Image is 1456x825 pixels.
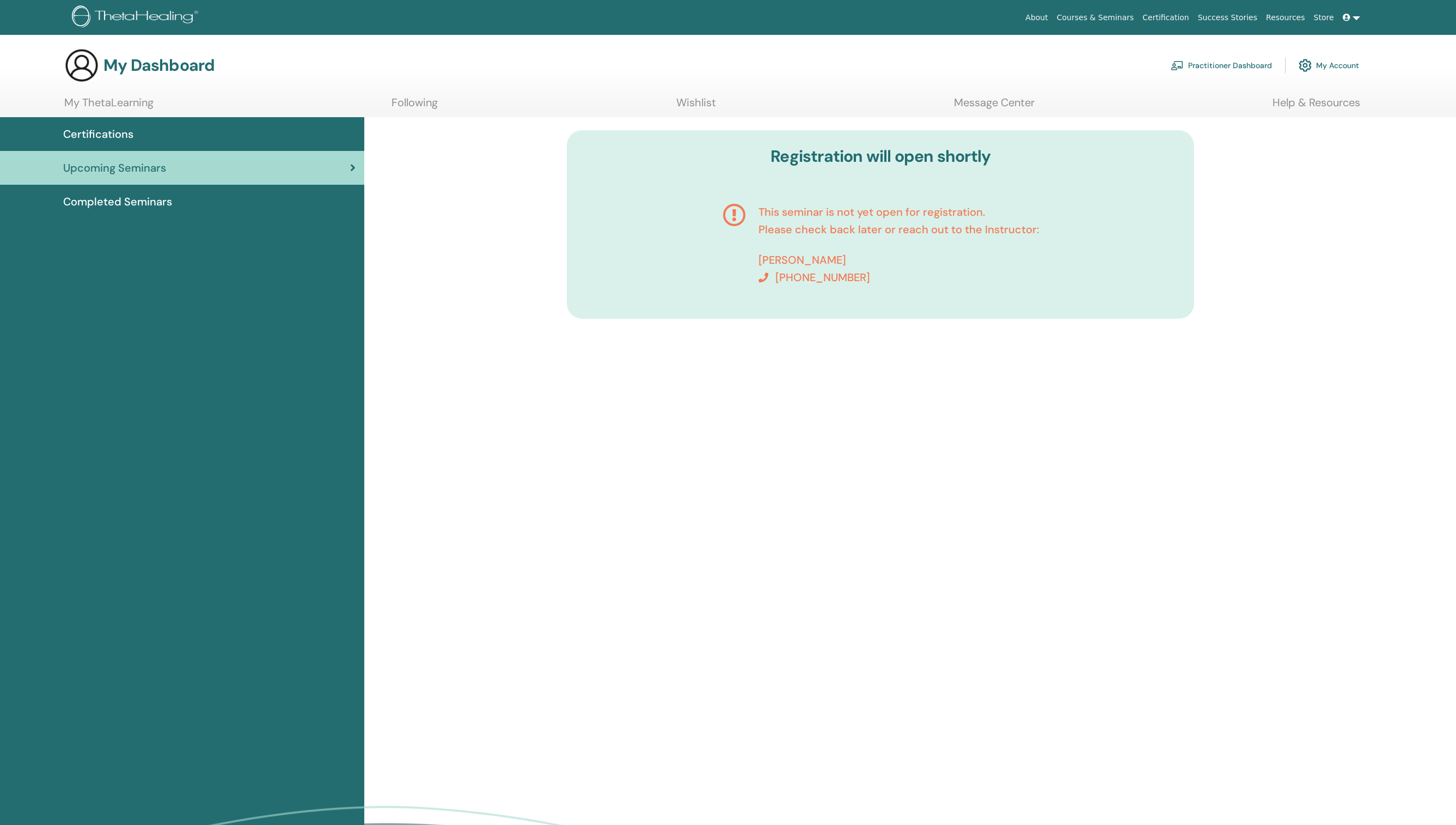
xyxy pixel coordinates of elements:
[1021,8,1052,28] a: About
[64,48,99,83] img: generic-user-icon.jpg
[676,96,716,117] a: Wishlist
[1299,56,1312,75] img: cog.svg
[775,270,870,284] span: [PHONE_NUMBER]
[758,203,1039,221] p: This seminar is not yet open for registration.
[1138,8,1193,28] a: Certification
[583,147,1178,166] h3: Registration will open shortly
[1171,60,1184,70] img: chalkboard-teacher.svg
[63,160,166,176] span: Upcoming Seminars
[391,96,438,117] a: Following
[758,221,1039,238] p: Please check back later or reach out to the Instructor:
[1053,8,1139,28] a: Courses & Seminars
[1171,53,1272,77] a: Practitioner Dashboard
[63,193,172,210] span: Completed Seminars
[758,251,1039,269] p: [PERSON_NAME]
[103,56,215,75] h3: My Dashboard
[954,96,1035,117] a: Message Center
[1299,53,1359,77] a: My Account
[1262,8,1310,28] a: Resources
[1310,8,1338,28] a: Store
[64,96,154,117] a: My ThetaLearning
[1273,96,1360,117] a: Help & Resources
[1194,8,1262,28] a: Success Stories
[72,5,202,30] img: logo.png
[63,126,133,142] span: Certifications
